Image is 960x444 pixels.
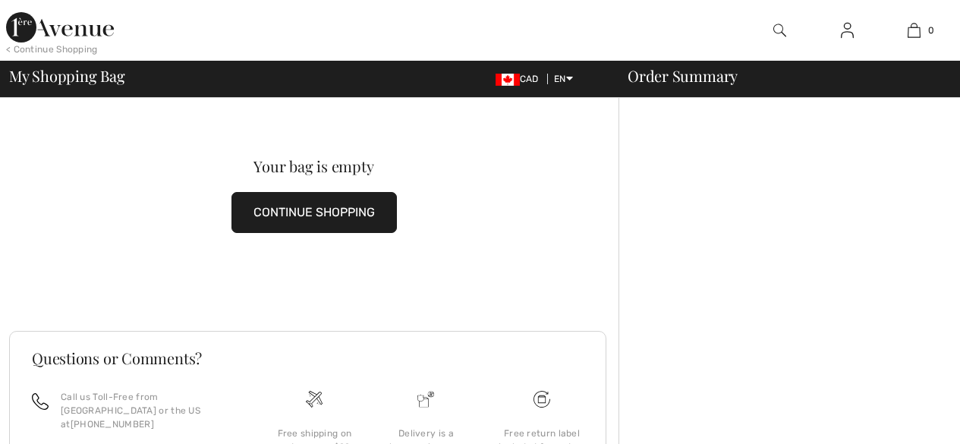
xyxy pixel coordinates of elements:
div: < Continue Shopping [6,43,98,56]
p: Call us Toll-Free from [GEOGRAPHIC_DATA] or the US at [61,390,241,431]
a: Sign In [829,21,866,40]
img: call [32,393,49,410]
a: 0 [881,21,947,39]
div: Order Summary [609,68,951,83]
span: EN [554,74,573,84]
span: CAD [496,74,545,84]
img: 1ère Avenue [6,12,114,43]
img: My Info [841,21,854,39]
img: Free shipping on orders over $99 [306,391,323,408]
span: 0 [928,24,934,37]
div: Your bag is empty [39,159,588,174]
img: Free shipping on orders over $99 [534,391,550,408]
img: Delivery is a breeze since we pay the duties! [417,391,434,408]
button: CONTINUE SHOPPING [231,192,397,233]
img: search the website [773,21,786,39]
img: My Bag [908,21,921,39]
a: [PHONE_NUMBER] [71,419,154,430]
h3: Questions or Comments? [32,351,584,366]
span: My Shopping Bag [9,68,125,83]
img: Canadian Dollar [496,74,520,86]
